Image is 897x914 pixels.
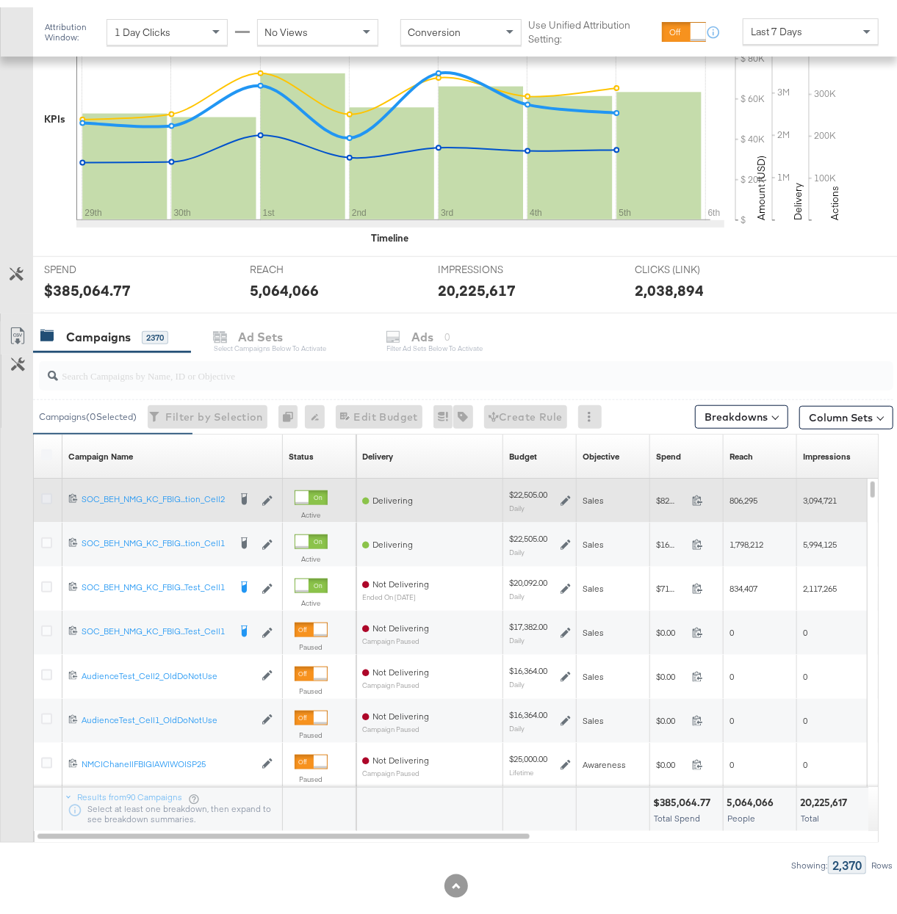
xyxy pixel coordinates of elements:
div: Reach [730,443,753,455]
div: SOC_BEH_NMG_KC_FBIG...tion_Cell1 [82,530,228,542]
div: $25,000.00 [509,746,547,758]
sub: Daily [509,540,525,549]
a: The maximum amount you're willing to spend on your ads, on average each day or over the lifetime ... [509,443,537,455]
span: 0 [730,620,734,631]
div: Delivery [362,443,393,455]
span: 5,994,125 [803,532,837,543]
span: 0 [803,664,807,675]
span: Total Spend [654,805,700,816]
label: Paused [295,679,328,689]
span: Last 7 Days [751,18,802,31]
sub: Daily [509,672,525,681]
text: Actions [828,178,841,213]
span: Not Delivering [372,659,429,670]
div: Showing: [790,853,828,863]
span: No Views [265,18,309,32]
span: 1,798,212 [730,532,763,543]
span: REACH [250,255,360,269]
span: 0 [730,752,734,763]
sub: ended on [DATE] [362,586,429,594]
span: $0.00 [656,752,686,763]
span: Sales [583,487,604,498]
div: 0 [278,398,305,421]
span: 834,407 [730,576,757,587]
span: Total [801,805,819,816]
text: Delivery [791,175,804,213]
a: SOC_BEH_NMG_KC_FBIG...Test_Cell1 [82,618,228,633]
div: 20,225,617 [800,788,851,802]
span: Sales [583,532,604,543]
div: SOC_BEH_NMG_KC_FBIG...Test_Cell1 [82,618,228,630]
sub: Daily [509,628,525,637]
div: 2,038,894 [635,272,704,294]
div: 20,225,617 [438,272,516,294]
span: Sales [583,708,604,719]
label: Active [295,547,328,556]
a: Shows the current state of your Ad Campaign. [289,443,314,455]
span: Sales [583,664,604,675]
div: NMC|Chanel|FBIG|AW|WO|SP25 [82,751,254,763]
label: Active [295,503,328,512]
div: 5,064,066 [727,788,778,802]
div: $22,505.00 [509,482,547,493]
div: Campaign Name [68,443,133,455]
span: $160,163.69 [656,532,686,543]
div: Budget [509,443,537,455]
div: $16,364.00 [509,702,547,714]
div: Attribution Window: [44,15,99,35]
sub: Lifetime [509,761,533,769]
div: $22,505.00 [509,526,547,537]
span: Sales [583,620,604,631]
span: CLICKS (LINK) [635,255,745,269]
span: Delivering [372,487,413,498]
a: NMC|Chanel|FBIG|AW|WO|SP25 [82,751,254,764]
label: Paused [295,767,328,777]
div: Campaigns [66,322,131,338]
div: 5,064,066 [250,272,319,294]
span: 806,295 [730,487,757,498]
sub: Daily [509,584,525,593]
div: 2370 [142,324,168,337]
a: Reflects the ability of your Ad Campaign to achieve delivery based on ad states, schedule and bud... [362,443,393,455]
div: $385,064.77 [653,788,715,802]
span: 0 [730,664,734,675]
label: Use Unified Attribution Setting: [529,11,657,38]
a: Your campaign name. [68,443,133,455]
div: Timeline [371,224,408,238]
label: Paused [295,635,328,645]
span: 0 [803,708,807,719]
div: $17,382.00 [509,614,547,625]
a: SOC_BEH_NMG_KC_FBIG...tion_Cell1 [82,530,228,545]
text: Amount (USD) [754,148,768,213]
div: $385,064.77 [44,272,131,294]
button: Column Sets [799,399,893,422]
a: Your campaign's objective. [583,443,619,455]
div: Impressions [803,443,851,455]
label: Paused [295,723,328,733]
span: IMPRESSIONS [438,255,548,269]
a: AudienceTest_Cell2_OldDoNotUse [82,663,254,675]
a: The number of people your ad was served to. [730,443,753,455]
sub: Daily [509,717,525,725]
a: The total amount spent to date. [656,443,681,455]
span: SPEND [44,255,154,269]
div: Campaigns ( 0 Selected) [39,403,137,416]
span: Not Delivering [372,747,429,758]
div: $16,364.00 [509,658,547,670]
span: People [727,805,755,816]
div: 2,370 [828,849,866,867]
div: Rows [871,853,893,863]
span: Conversion [408,18,461,32]
label: Active [295,591,328,601]
sub: Campaign Paused [362,674,429,682]
span: 2,117,265 [803,576,837,587]
span: $82,935.83 [656,487,686,498]
sub: Campaign Paused [362,762,429,770]
div: Spend [656,443,681,455]
div: KPIs [44,105,65,119]
span: $71,864.67 [656,576,686,587]
span: Delivering [372,532,413,543]
span: 1 Day Clicks [115,18,170,32]
a: SOC_BEH_NMG_KC_FBIG...Test_Cell1 [82,574,228,589]
span: $0.00 [656,620,686,631]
